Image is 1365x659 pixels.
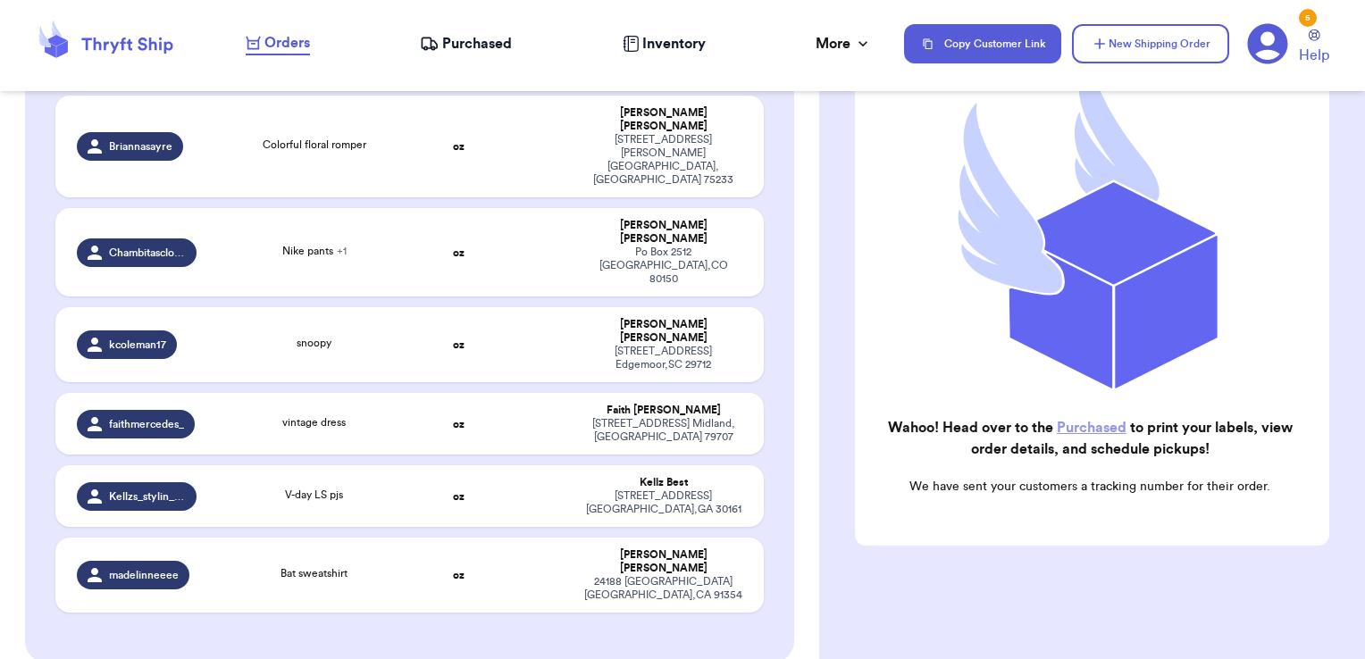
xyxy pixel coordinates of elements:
[285,489,343,500] span: V-day LS pjs
[584,489,742,516] div: [STREET_ADDRESS] [GEOGRAPHIC_DATA] , GA 30161
[584,106,742,133] div: [PERSON_NAME] [PERSON_NAME]
[584,476,742,489] div: Kellz Best
[584,219,742,246] div: [PERSON_NAME] [PERSON_NAME]
[282,246,347,256] span: Nike pants
[584,404,742,417] div: Faith [PERSON_NAME]
[584,548,742,575] div: [PERSON_NAME] [PERSON_NAME]
[1247,23,1288,64] a: 5
[337,246,347,256] span: + 1
[584,318,742,345] div: [PERSON_NAME] [PERSON_NAME]
[264,32,310,54] span: Orders
[109,246,187,260] span: Chambitascloset
[109,568,179,582] span: madelinneeee
[584,417,742,444] div: [STREET_ADDRESS] Midland , [GEOGRAPHIC_DATA] 79707
[442,33,512,54] span: Purchased
[420,33,512,54] a: Purchased
[1299,45,1329,66] span: Help
[623,33,706,54] a: Inventory
[642,33,706,54] span: Inventory
[584,246,742,286] div: Po Box 2512 [GEOGRAPHIC_DATA] , CO 80150
[263,139,366,150] span: Colorful floral romper
[109,338,166,352] span: kcoleman17
[282,417,346,428] span: vintage dress
[584,345,742,371] div: [STREET_ADDRESS] Edgemoor , SC 29712
[1072,24,1229,63] button: New Shipping Order
[281,568,348,579] span: Bat sweatshirt
[904,24,1061,63] button: Copy Customer Link
[453,247,465,258] strong: oz
[109,417,184,431] span: faithmercedes_
[869,478,1311,496] p: We have sent your customers a tracking number for their order.
[453,141,465,152] strong: oz
[869,417,1311,460] h2: Wahoo! Head over to the to print your labels, view order details, and schedule pickups!
[1057,421,1126,435] a: Purchased
[816,33,872,54] div: More
[109,489,187,504] span: Kellzs_stylin_finds
[453,339,465,350] strong: oz
[453,419,465,430] strong: oz
[1299,9,1317,27] div: 5
[1299,29,1329,66] a: Help
[453,491,465,502] strong: oz
[246,32,310,55] a: Orders
[109,139,172,154] span: Briannasayre
[297,338,331,348] span: snoopy
[453,570,465,580] strong: oz
[584,575,742,602] div: 24188 [GEOGRAPHIC_DATA] [GEOGRAPHIC_DATA] , CA 91354
[584,133,742,187] div: [STREET_ADDRESS][PERSON_NAME] [GEOGRAPHIC_DATA] , [GEOGRAPHIC_DATA] 75233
